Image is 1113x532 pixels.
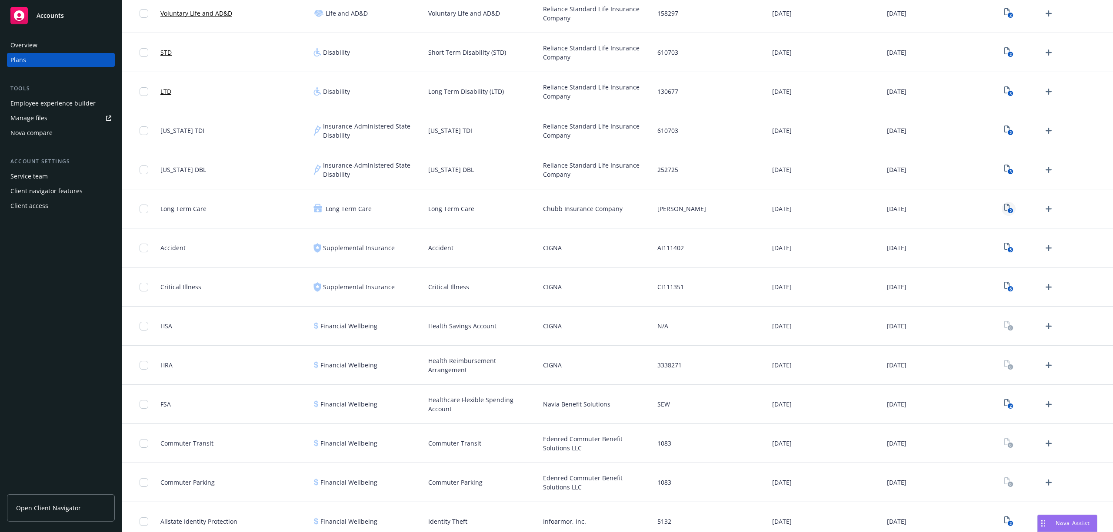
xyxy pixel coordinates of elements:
[140,9,148,18] input: Toggle Row Selected
[887,126,906,135] span: [DATE]
[160,439,213,448] span: Commuter Transit
[323,48,350,57] span: Disability
[772,48,792,57] span: [DATE]
[1042,358,1056,372] a: Upload Plan Documents
[1009,91,1011,96] text: 3
[1002,202,1016,216] a: View Plan Documents
[428,282,469,291] span: Critical Illness
[887,360,906,370] span: [DATE]
[428,204,474,213] span: Long Term Care
[543,517,586,526] span: Infoarmor, Inc.
[140,439,148,448] input: Toggle Row Selected
[140,322,148,330] input: Toggle Row Selected
[428,165,474,174] span: [US_STATE] DBL
[1042,202,1056,216] a: Upload Plan Documents
[657,243,684,252] span: AI111402
[140,244,148,252] input: Toggle Row Selected
[657,204,706,213] span: [PERSON_NAME]
[1042,241,1056,255] a: Upload Plan Documents
[772,243,792,252] span: [DATE]
[1002,280,1016,294] a: View Plan Documents
[323,161,421,179] span: Insurance-Administered State Disability
[160,243,186,252] span: Accident
[543,473,651,492] span: Edenred Commuter Benefit Solutions LLC
[657,478,671,487] span: 1083
[7,184,115,198] a: Client navigator features
[160,360,173,370] span: HRA
[543,243,562,252] span: CIGNA
[887,48,906,57] span: [DATE]
[1002,124,1016,138] a: View Plan Documents
[657,126,678,135] span: 610703
[543,204,623,213] span: Chubb Insurance Company
[772,321,792,330] span: [DATE]
[772,439,792,448] span: [DATE]
[140,517,148,526] input: Toggle Row Selected
[428,321,497,330] span: Health Savings Account
[1009,130,1011,135] text: 2
[1042,476,1056,489] a: Upload Plan Documents
[428,478,483,487] span: Commuter Parking
[1042,46,1056,59] a: Upload Plan Documents
[1002,397,1016,411] a: View Plan Documents
[1037,515,1097,532] button: Nova Assist
[323,87,350,96] span: Disability
[323,282,395,291] span: Supplemental Insurance
[543,434,651,453] span: Edenred Commuter Benefit Solutions LLC
[657,439,671,448] span: 1083
[320,478,377,487] span: Financial Wellbeing
[887,400,906,409] span: [DATE]
[16,503,81,512] span: Open Client Navigator
[1042,85,1056,99] a: Upload Plan Documents
[1042,280,1056,294] a: Upload Plan Documents
[10,96,96,110] div: Employee experience builder
[428,517,467,526] span: Identity Theft
[543,321,562,330] span: CIGNA
[10,38,37,52] div: Overview
[772,360,792,370] span: [DATE]
[160,321,172,330] span: HSA
[1042,7,1056,20] a: Upload Plan Documents
[1002,515,1016,529] a: View Plan Documents
[1009,403,1011,409] text: 2
[160,48,172,57] a: STD
[320,321,377,330] span: Financial Wellbeing
[323,122,421,140] span: Insurance-Administered State Disability
[1042,436,1056,450] a: Upload Plan Documents
[160,478,215,487] span: Commuter Parking
[140,126,148,135] input: Toggle Row Selected
[160,282,201,291] span: Critical Illness
[772,282,792,291] span: [DATE]
[1009,247,1011,253] text: 5
[887,87,906,96] span: [DATE]
[772,87,792,96] span: [DATE]
[323,243,395,252] span: Supplemental Insurance
[772,9,792,18] span: [DATE]
[428,87,504,96] span: Long Term Disability (LTD)
[1042,319,1056,333] a: Upload Plan Documents
[326,204,372,213] span: Long Term Care
[1002,436,1016,450] a: View Plan Documents
[140,165,148,174] input: Toggle Row Selected
[543,161,651,179] span: Reliance Standard Life Insurance Company
[7,53,115,67] a: Plans
[140,205,148,213] input: Toggle Row Selected
[1002,163,1016,177] a: View Plan Documents
[7,199,115,213] a: Client access
[160,204,207,213] span: Long Term Care
[543,400,610,409] span: Navia Benefit Solutions
[543,43,651,62] span: Reliance Standard Life Insurance Company
[326,9,368,18] span: Life and AD&D
[887,243,906,252] span: [DATE]
[657,9,678,18] span: 158297
[1002,319,1016,333] a: View Plan Documents
[1009,521,1011,526] text: 2
[657,400,670,409] span: SEW
[657,282,684,291] span: CI111351
[1056,519,1090,527] span: Nova Assist
[140,361,148,370] input: Toggle Row Selected
[543,4,651,23] span: Reliance Standard Life Insurance Company
[772,126,792,135] span: [DATE]
[428,395,536,413] span: Healthcare Flexible Spending Account
[140,87,148,96] input: Toggle Row Selected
